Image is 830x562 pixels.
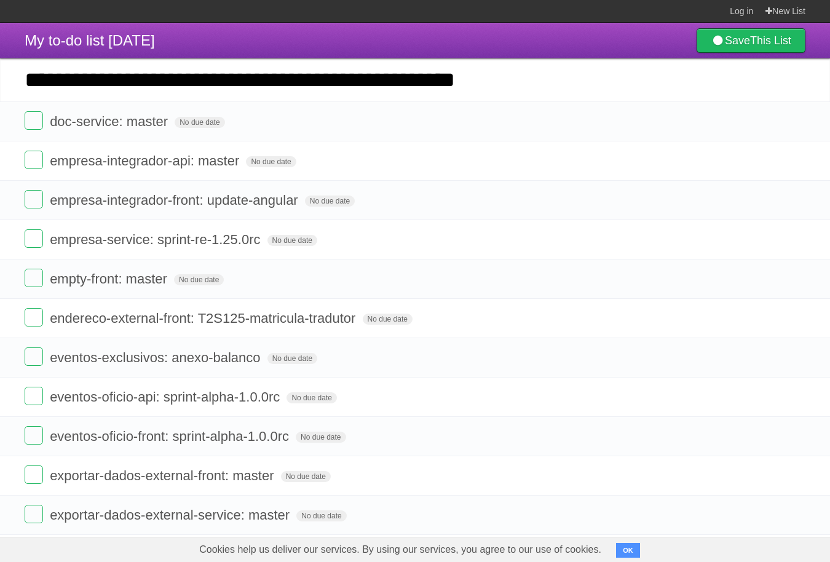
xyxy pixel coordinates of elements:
label: Done [25,426,43,445]
span: empresa-service: sprint-re-1.25.0rc [50,232,263,247]
label: Done [25,151,43,169]
span: No due date [296,510,346,521]
label: Done [25,505,43,523]
span: doc-service: master [50,114,171,129]
label: Done [25,347,43,366]
span: exportar-dados-external-service: master [50,507,293,523]
span: No due date [287,392,336,403]
span: My to-do list [DATE] [25,32,155,49]
span: eventos-oficio-api: sprint-alpha-1.0.0rc [50,389,283,405]
span: Cookies help us deliver our services. By using our services, you agree to our use of cookies. [187,537,614,562]
span: endereco-external-front: T2S125-matricula-tradutor [50,311,358,326]
span: empresa-integrador-api: master [50,153,242,168]
span: eventos-exclusivos: anexo-balanco [50,350,263,365]
label: Done [25,229,43,248]
label: Done [25,269,43,287]
span: exportar-dados-external-front: master [50,468,277,483]
span: No due date [296,432,346,443]
span: No due date [246,156,296,167]
span: empresa-integrador-front: update-angular [50,192,301,208]
span: eventos-oficio-front: sprint-alpha-1.0.0rc [50,429,292,444]
span: empty-front: master [50,271,170,287]
span: No due date [363,314,413,325]
b: This List [750,34,791,47]
span: No due date [175,117,224,128]
label: Done [25,387,43,405]
label: Done [25,190,43,208]
span: No due date [174,274,224,285]
label: Done [25,465,43,484]
span: No due date [267,353,317,364]
a: SaveThis List [697,28,805,53]
label: Done [25,308,43,327]
span: No due date [267,235,317,246]
label: Done [25,111,43,130]
span: No due date [281,471,331,482]
button: OK [616,543,640,558]
span: No due date [305,196,355,207]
